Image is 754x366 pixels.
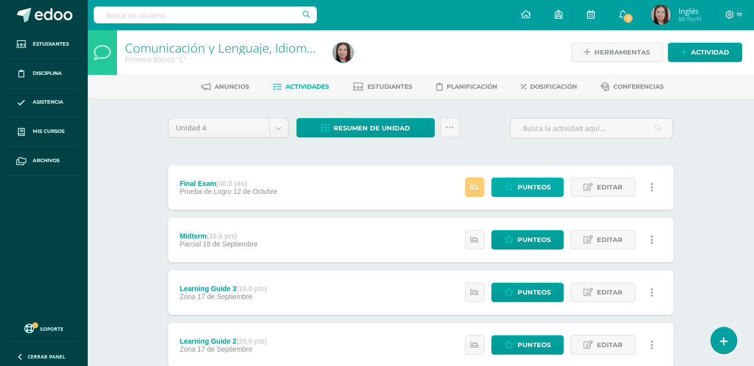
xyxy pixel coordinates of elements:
a: Actividad [668,43,742,62]
span: Editar [597,178,623,196]
span: Punteos [518,336,551,354]
a: Punteos [491,283,564,302]
a: Mis cursos [8,117,79,146]
a: Estudiantes [8,30,79,59]
span: Zona [179,345,195,353]
a: Anuncios [201,79,249,95]
span: Editar [597,231,623,249]
span: Dosificación [530,83,577,90]
div: Learning Guide 2 [179,337,267,345]
span: Anuncios [215,83,249,90]
span: Disciplina [33,69,62,77]
span: Herramientas [594,43,650,61]
span: Cerrar panel [28,353,65,360]
span: Archivos [33,157,59,165]
span: Editar [597,283,623,302]
a: Resumen de unidad [296,118,435,137]
span: Mi Perfil [678,15,701,23]
a: Punteos [491,335,564,355]
a: Dosificación [521,79,577,95]
span: Actividades [286,83,329,90]
a: Asistencia [8,88,79,118]
span: 1 [623,13,634,24]
a: Punteos [491,178,564,197]
span: Parcial [179,240,201,248]
a: Unidad 4 [169,119,288,137]
div: Learning Guide 3 [179,285,267,293]
a: Comunicación y Lenguaje, Idioma Extranjero Inglés [125,39,411,56]
a: Soporte [12,321,75,335]
span: Punteos [518,231,551,249]
a: Actividades [273,79,329,95]
input: Busca la actividad aquí... [511,119,673,138]
a: Conferencias [601,79,664,95]
span: Inglés [678,6,701,16]
span: Editar [597,336,623,354]
span: Unidad 4 [176,119,262,137]
span: Soporte [40,325,63,332]
span: Planificación [447,83,497,90]
span: Resumen de unidad [334,119,410,137]
div: Midterm [179,232,257,240]
span: Prueba de Logro [179,187,231,195]
span: 17 de Septiembre [197,293,252,301]
span: 12 de Octubre [233,187,278,195]
a: Planificación [436,79,497,95]
span: 18 de Septiembre [203,240,258,248]
strong: (10.0 pts) [236,285,267,293]
img: e03ec1ec303510e8e6f60bf4728ca3bf.png [333,43,353,62]
span: Estudiantes [33,40,69,48]
div: Primero Básico 'C' [125,55,321,64]
span: Conferencias [613,83,664,90]
strong: (20.0 pts) [236,337,267,345]
a: Herramientas [571,43,663,62]
strong: (10.0 pts) [207,232,237,240]
div: Final Exam [179,180,277,187]
span: 17 de Septiembre [197,345,252,353]
input: Busca un usuario... [94,6,317,23]
strong: (40.0 pts) [216,180,246,187]
span: Asistencia [33,98,63,106]
a: Estudiantes [353,79,412,95]
span: Mis cursos [33,127,64,135]
span: Punteos [518,178,551,196]
span: Actividad [691,43,729,61]
a: Disciplina [8,59,79,88]
a: Punteos [491,230,564,249]
span: Zona [179,293,195,301]
img: e03ec1ec303510e8e6f60bf4728ca3bf.png [651,5,671,25]
span: Estudiantes [367,83,412,90]
span: Punteos [518,283,551,302]
h1: Comunicación y Lenguaje, Idioma Extranjero Inglés [125,41,321,55]
a: Archivos [8,146,79,176]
